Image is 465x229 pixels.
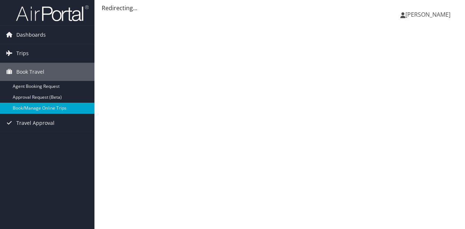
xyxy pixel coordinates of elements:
img: airportal-logo.png [16,5,89,22]
span: Book Travel [16,63,44,81]
span: Dashboards [16,26,46,44]
a: [PERSON_NAME] [400,4,458,25]
span: [PERSON_NAME] [405,11,450,19]
span: Travel Approval [16,114,54,132]
span: Trips [16,44,29,62]
div: Redirecting... [102,4,458,12]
